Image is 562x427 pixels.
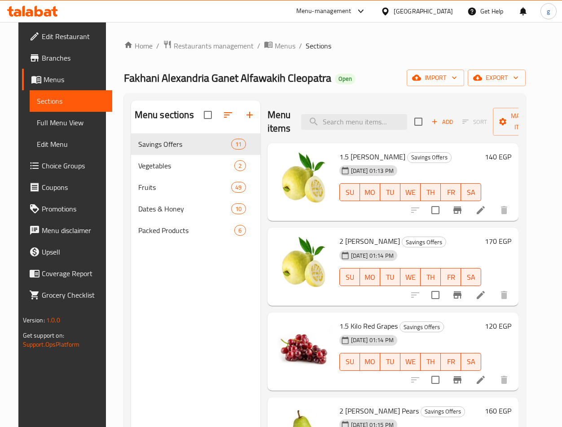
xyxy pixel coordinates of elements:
[42,268,105,279] span: Coverage Report
[231,182,246,193] div: items
[441,183,461,201] button: FR
[124,40,526,52] nav: breadcrumb
[465,355,478,368] span: SA
[404,355,417,368] span: WE
[485,235,511,247] h6: 170 EGP
[138,225,235,236] div: Packed Products
[384,271,397,284] span: TU
[232,205,245,213] span: 10
[231,139,246,150] div: items
[430,117,454,127] span: Add
[380,268,400,286] button: TU
[400,321,444,332] div: Savings Offers
[234,160,246,171] div: items
[360,353,380,371] button: MO
[23,339,80,350] a: Support.OpsPlatform
[275,150,332,208] img: 1.5 Kilo Guava
[23,314,45,326] span: Version:
[441,268,461,286] button: FR
[264,40,295,52] a: Menus
[493,369,515,391] button: delete
[461,183,481,201] button: SA
[408,152,451,163] span: Savings Offers
[22,241,112,263] a: Upsell
[275,40,295,51] span: Menus
[339,268,360,286] button: SU
[444,271,457,284] span: FR
[447,369,468,391] button: Branch-specific-item
[493,284,515,306] button: delete
[407,152,452,163] div: Savings Offers
[421,406,465,417] span: Savings Offers
[384,355,397,368] span: TU
[138,203,232,214] div: Dates & Honey
[409,112,428,131] span: Select section
[275,235,332,292] img: 2 Kilo Guava
[428,115,457,129] button: Add
[235,162,245,170] span: 2
[339,183,360,201] button: SU
[347,336,397,344] span: [DATE] 01:14 PM
[235,226,245,235] span: 6
[414,72,457,84] span: import
[444,355,457,368] span: FR
[407,70,464,86] button: import
[404,186,417,199] span: WE
[404,271,417,284] span: WE
[426,201,445,220] span: Select to update
[124,40,153,51] a: Home
[22,220,112,241] a: Menu disclaimer
[217,104,239,126] span: Sort sections
[231,203,246,214] div: items
[335,74,356,84] div: Open
[465,186,478,199] span: SA
[421,183,441,201] button: TH
[339,234,400,248] span: 2 [PERSON_NAME]
[22,176,112,198] a: Coupons
[441,353,461,371] button: FR
[131,133,260,155] div: Savings Offers11
[268,108,291,135] h2: Menu items
[444,186,457,199] span: FR
[22,284,112,306] a: Grocery Checklist
[138,139,232,150] span: Savings Offers
[299,40,302,51] li: /
[131,176,260,198] div: Fruits49
[339,150,405,163] span: 1.5 [PERSON_NAME]
[339,353,360,371] button: SU
[22,69,112,90] a: Menus
[42,247,105,257] span: Upsell
[163,40,254,52] a: Restaurants management
[364,271,377,284] span: MO
[457,115,493,129] span: Select section first
[42,182,105,193] span: Coupons
[364,355,377,368] span: MO
[156,40,159,51] li: /
[239,104,260,126] button: Add section
[384,186,397,199] span: TU
[42,53,105,63] span: Branches
[138,160,235,171] span: Vegetables
[124,68,331,88] span: Fakhani Alexandria Ganet Alfawakih Cleopatra
[37,96,105,106] span: Sections
[426,370,445,389] span: Select to update
[339,319,398,333] span: 1.5 Kilo Red Grapes
[174,40,254,51] span: Restaurants management
[42,31,105,42] span: Edit Restaurant
[42,160,105,171] span: Choice Groups
[135,108,194,122] h2: Menu sections
[232,183,245,192] span: 49
[475,205,486,216] a: Edit menu item
[22,198,112,220] a: Promotions
[447,284,468,306] button: Branch-specific-item
[234,225,246,236] div: items
[42,290,105,300] span: Grocery Checklist
[22,155,112,176] a: Choice Groups
[30,90,112,112] a: Sections
[400,322,443,332] span: Savings Offers
[461,353,481,371] button: SA
[402,237,446,247] span: Savings Offers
